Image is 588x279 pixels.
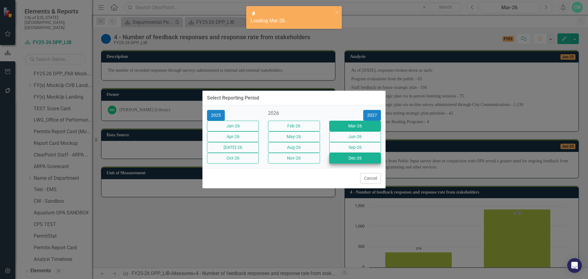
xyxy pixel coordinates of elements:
button: Jun-26 [329,131,381,142]
div: Select Reporting Period [207,95,259,101]
button: Oct-26 [207,153,259,164]
button: [DATE]-26 [207,142,259,153]
button: Feb-26 [268,121,320,131]
button: Sep-26 [329,142,381,153]
button: Dec-26 [329,153,381,164]
button: close [335,9,339,16]
div: 2026 [268,110,320,117]
button: 2025 [207,110,225,121]
button: Aug-26 [268,142,320,153]
div: Loading Mar-26... [251,17,333,25]
button: May-26 [268,131,320,142]
button: Jan-26 [207,121,259,131]
button: Nov-26 [268,153,320,164]
button: Mar-26 [329,121,381,131]
button: Apr-26 [207,131,259,142]
div: Open Intercom Messenger [567,258,582,273]
button: 2027 [363,110,381,121]
button: Cancel [360,173,381,184]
